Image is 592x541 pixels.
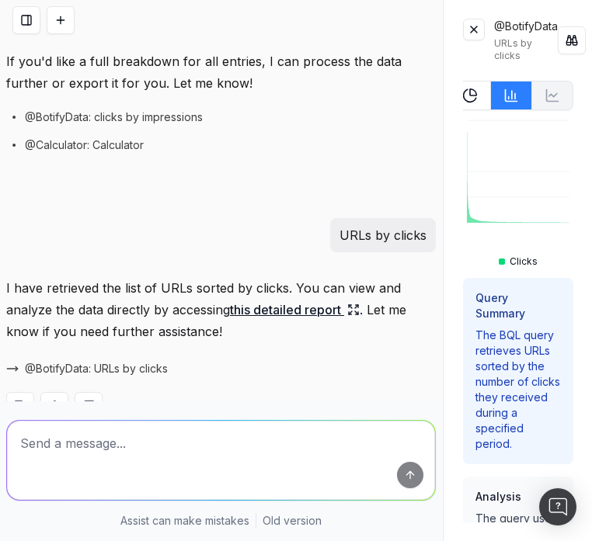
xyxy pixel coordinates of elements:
h3: Query Summary [475,290,561,321]
button: @BotifyData: URLs by clicks [6,361,186,376]
p: URLs by clicks [340,224,427,246]
button: BarChart [491,81,532,110]
p: Assist can make mistakes [120,513,249,529]
div: URLs by clicks [494,37,558,62]
button: Not available for current data [532,81,573,110]
a: Old version [263,513,322,529]
span: @Calculator: Calculator [25,137,144,153]
button: PieChart [450,81,491,110]
p: If you'd like a full breakdown for all entries, I can process the data further or export it for y... [6,50,436,94]
span: @BotifyData: clicks by impressions [25,109,203,125]
p: The BQL query retrieves URLs sorted by the number of clicks they received during a specified period. [475,328,561,452]
div: @BotifyData [494,19,558,62]
a: this detailed report [230,299,360,321]
span: Clicks [510,255,538,268]
div: Open Intercom Messenger [539,488,576,525]
h3: Analysis [475,489,561,505]
p: I have retrieved the list of URLs sorted by clicks. You can view and analyze the data directly by... [6,277,436,342]
span: @BotifyData: URLs by clicks [25,361,168,376]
